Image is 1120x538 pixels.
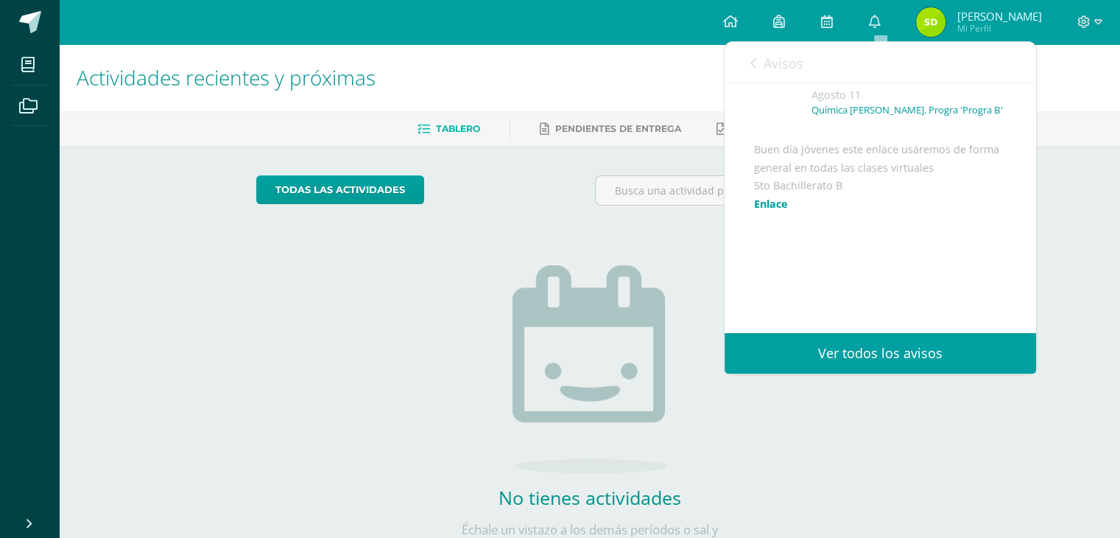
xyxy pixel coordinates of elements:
[513,265,667,473] img: no_activities.png
[596,176,922,205] input: Busca una actividad próxima aquí...
[811,104,1003,116] p: Química [PERSON_NAME]. Progra 'Progra B'
[418,117,480,141] a: Tablero
[754,141,1007,357] div: Buen día jóvenes este enlace usáremos de forma general en todas las clases virtuales 5to Bachille...
[725,333,1036,374] a: Ver todos los avisos
[957,22,1041,35] span: Mi Perfil
[957,9,1041,24] span: [PERSON_NAME]
[540,117,681,141] a: Pendientes de entrega
[916,7,945,37] img: 15d1439b7ffc38ef72da82c947f002c8.png
[764,55,803,72] span: Avisos
[754,197,788,211] a: Enlace
[436,123,480,134] span: Tablero
[916,54,936,70] span: 640
[555,123,681,134] span: Pendientes de entrega
[811,88,1007,102] div: Agosto 11
[443,485,737,510] h2: No tienes actividades
[716,117,797,141] a: Entregadas
[256,175,424,204] a: todas las Actividades
[77,63,376,91] span: Actividades recientes y próximas
[916,54,1010,70] span: avisos sin leer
